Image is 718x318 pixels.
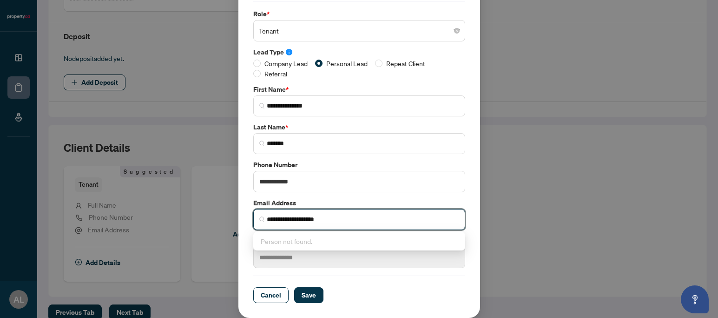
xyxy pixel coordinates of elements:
span: Referral [261,68,291,79]
button: Cancel [253,287,289,303]
span: Company Lead [261,58,311,68]
span: Repeat Client [382,58,429,68]
button: Save [294,287,323,303]
label: Phone Number [253,160,465,170]
span: close-circle [454,28,460,34]
span: Cancel [261,288,281,303]
img: search_icon [259,141,265,146]
img: search_icon [259,103,265,108]
span: Person not found. [261,237,312,245]
label: First Name [253,84,465,95]
span: info-circle [286,49,292,55]
img: search_icon [259,217,265,222]
button: Open asap [681,285,709,313]
label: Last Name [253,122,465,132]
label: Lead Type [253,47,465,57]
label: Email Address [253,198,465,208]
span: Tenant [259,22,460,40]
span: Save [302,288,316,303]
label: Role [253,9,465,19]
span: Personal Lead [323,58,371,68]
